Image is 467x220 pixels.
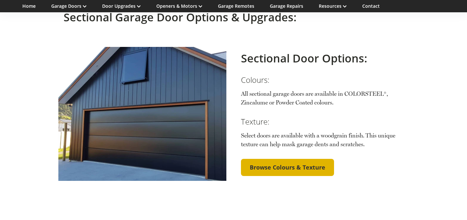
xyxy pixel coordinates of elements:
a: Garage Doors [51,3,87,9]
a: Resources [319,3,347,9]
a: Garage Remotes [218,3,254,9]
a: Home [22,3,36,9]
span: Browse Colours & Texture [250,164,325,171]
a: Garage Repairs [270,3,303,9]
h3: Colours: [241,75,409,85]
a: Openers & Motors [156,3,202,9]
p: Select doors are available with a woodgrain finish. This unique texture can help mask garage dent... [241,131,409,148]
h3: Texture: [241,117,409,126]
h2: Sectional Door Options: [241,52,409,65]
a: Contact [362,3,380,9]
a: Browse Colours & Texture [241,159,334,176]
a: Door Upgrades [102,3,141,9]
p: All sectional garage doors are available in COLORSTEEL®, Zincalume or Powder Coated colours. [241,89,409,107]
